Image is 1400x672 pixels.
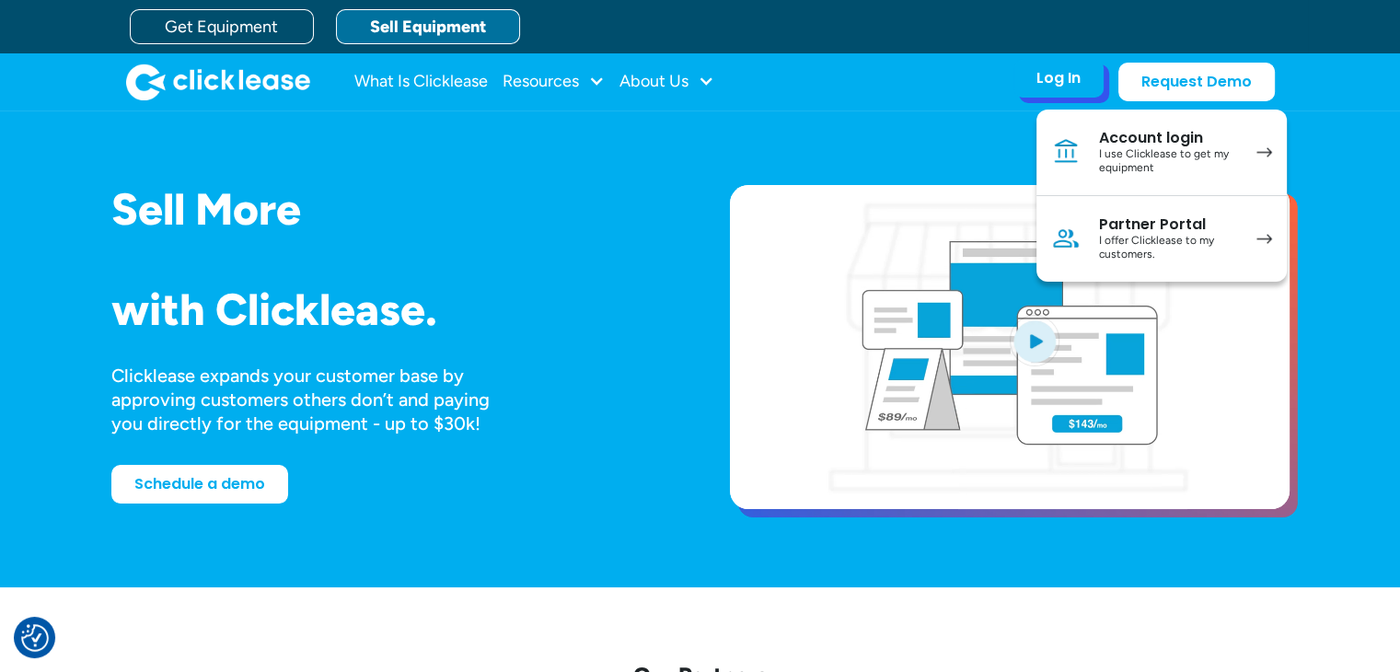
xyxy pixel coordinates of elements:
[111,465,288,504] a: Schedule a demo
[126,64,310,100] a: home
[111,364,524,435] div: Clicklease expands your customer base by approving customers others don’t and paying you directly...
[730,185,1290,509] a: open lightbox
[111,185,671,234] h1: Sell More
[1118,63,1275,101] a: Request Demo
[21,624,49,652] img: Revisit consent button
[354,64,488,100] a: What Is Clicklease
[1256,147,1272,157] img: arrow
[1256,234,1272,244] img: arrow
[1099,234,1238,262] div: I offer Clicklease to my customers.
[1099,129,1238,147] div: Account login
[1036,69,1081,87] div: Log In
[111,285,671,334] h1: with Clicklease.
[1010,315,1059,366] img: Blue play button logo on a light blue circular background
[130,9,314,44] a: Get Equipment
[619,64,714,100] div: About Us
[1036,110,1287,282] nav: Log In
[1051,224,1081,253] img: Person icon
[1099,215,1238,234] div: Partner Portal
[336,9,520,44] a: Sell Equipment
[1036,196,1287,282] a: Partner PortalI offer Clicklease to my customers.
[503,64,605,100] div: Resources
[126,64,310,100] img: Clicklease logo
[1051,137,1081,167] img: Bank icon
[21,624,49,652] button: Consent Preferences
[1036,110,1287,196] a: Account loginI use Clicklease to get my equipment
[1099,147,1238,176] div: I use Clicklease to get my equipment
